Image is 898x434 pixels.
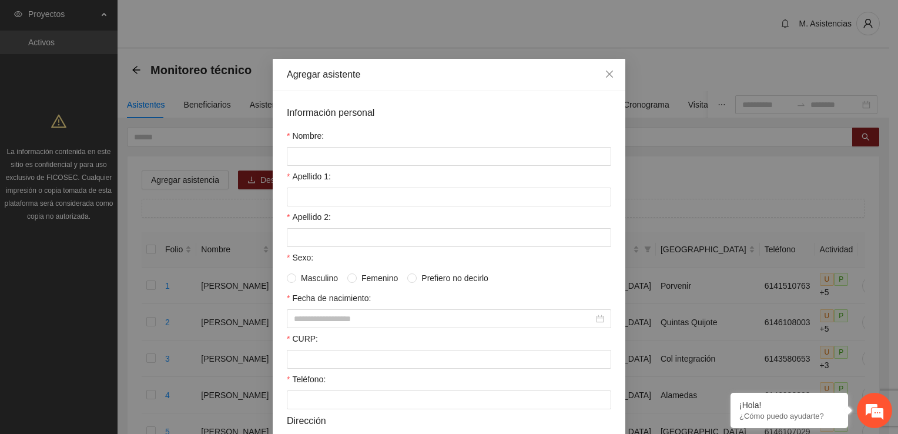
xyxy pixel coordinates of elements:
label: Nombre: [287,129,324,142]
input: Apellido 2: [287,228,611,247]
label: Sexo: [287,251,313,264]
textarea: Escriba su mensaje y pulse “Intro” [6,300,224,341]
input: CURP: [287,350,611,369]
input: Fecha de nacimiento: [294,312,594,325]
input: Apellido 1: [287,188,611,206]
span: close [605,69,614,79]
div: ¡Hola! [739,400,839,410]
span: Prefiero no decirlo [417,272,493,285]
label: Teléfono: [287,373,326,386]
span: Información personal [287,105,374,120]
button: Close [594,59,625,91]
input: Nombre: [287,147,611,166]
div: Minimizar ventana de chat en vivo [193,6,221,34]
span: Estamos en línea. [68,146,162,265]
span: Dirección [287,413,326,428]
label: Fecha de nacimiento: [287,292,371,305]
label: Apellido 2: [287,211,331,223]
div: Agregar asistente [287,68,611,81]
label: Apellido 1: [287,170,331,183]
span: Femenino [357,272,403,285]
div: Chatee con nosotros ahora [61,60,197,75]
p: ¿Cómo puedo ayudarte? [739,412,839,420]
span: Masculino [296,272,343,285]
label: CURP: [287,332,318,345]
input: Teléfono: [287,390,611,409]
